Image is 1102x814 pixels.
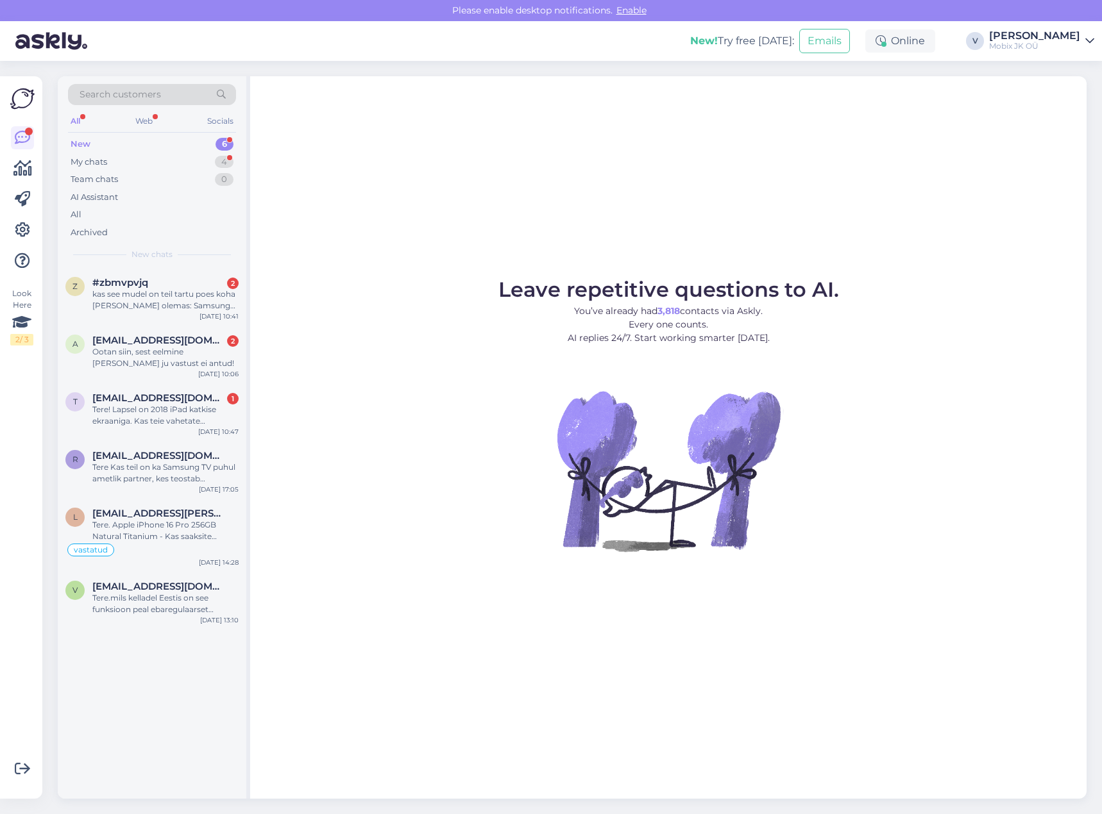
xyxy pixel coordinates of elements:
span: New chats [131,249,173,260]
span: Search customers [80,88,161,101]
div: My chats [71,156,107,169]
img: No Chat active [553,355,784,586]
p: You’ve already had contacts via Askly. Every one counts. AI replies 24/7. Start working smarter [... [498,304,839,345]
div: 6 [216,138,233,151]
span: #zbmvpvjq [92,277,148,288]
div: Team chats [71,173,118,186]
div: Try free [DATE]: [690,33,794,49]
div: Tere Kas teil on ka Samsung TV puhul ametlik partner, kes teostab garantiitöid? [92,461,239,485]
span: r [72,454,78,464]
span: z [72,281,78,291]
span: ats.teppan@gmail.com [92,335,226,346]
div: [PERSON_NAME] [989,31,1080,41]
span: los.santos.del.sol@gmail.com [92,508,226,519]
span: t [73,397,78,406]
div: kas see mudel on teil tartu poes koha [PERSON_NAME] olemas: Samsung Galaxy S24 5G 128GB Cobalt Vi... [92,288,239,311]
b: New! [690,35,718,47]
div: AI Assistant [71,191,118,204]
div: [DATE] 10:41 [199,311,239,321]
b: 3,818 [657,305,680,317]
div: Look Here [10,288,33,345]
div: [DATE] 10:47 [198,427,239,436]
div: Archived [71,226,108,239]
div: [DATE] 17:05 [199,485,239,494]
div: 2 [227,335,239,347]
div: Web [133,113,155,129]
div: All [71,208,81,221]
span: Enable [613,4,650,16]
span: raido.pajusi@gmail.com [92,450,226,461]
div: All [68,113,83,129]
div: New [71,138,90,151]
div: 2 / 3 [10,334,33,345]
div: Tere! Lapsel on 2018 iPad katkise ekraaniga. Kas teie vahetate [PERSON_NAME] ekraane ja mis hinna... [92,404,239,427]
span: vastatud [74,546,108,554]
div: [DATE] 14:28 [199,558,239,567]
span: a [72,339,78,349]
div: 2 [227,278,239,289]
span: l [73,512,78,522]
div: Ootan siin, sest eelmine [PERSON_NAME] ju vastust ei antud! [92,346,239,369]
div: [DATE] 13:10 [200,615,239,625]
button: Emails [799,29,850,53]
div: 0 [215,173,233,186]
span: tiinatah@gmail.com [92,392,226,404]
div: Tere. Apple iPhone 16 Pro 256GB Natural Titanium - Kas saaksite täpsustada mis tootmisajaga mudel... [92,519,239,542]
div: Online [865,29,935,53]
div: 4 [215,156,233,169]
div: [DATE] 10:06 [198,369,239,379]
img: Askly Logo [10,87,35,111]
div: Socials [205,113,236,129]
div: Mobix JK OÜ [989,41,1080,51]
div: V [966,32,984,50]
div: 1 [227,393,239,404]
div: Tere.mils kelladel Eestis on see funksioon peal ebaregulaarset südamerütmi, mis võib viidata näit... [92,592,239,615]
span: Leave repetitive questions to AI. [498,277,839,302]
span: valdek.veod@gmail.com [92,581,226,592]
a: [PERSON_NAME]Mobix JK OÜ [989,31,1094,51]
span: v [72,585,78,595]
